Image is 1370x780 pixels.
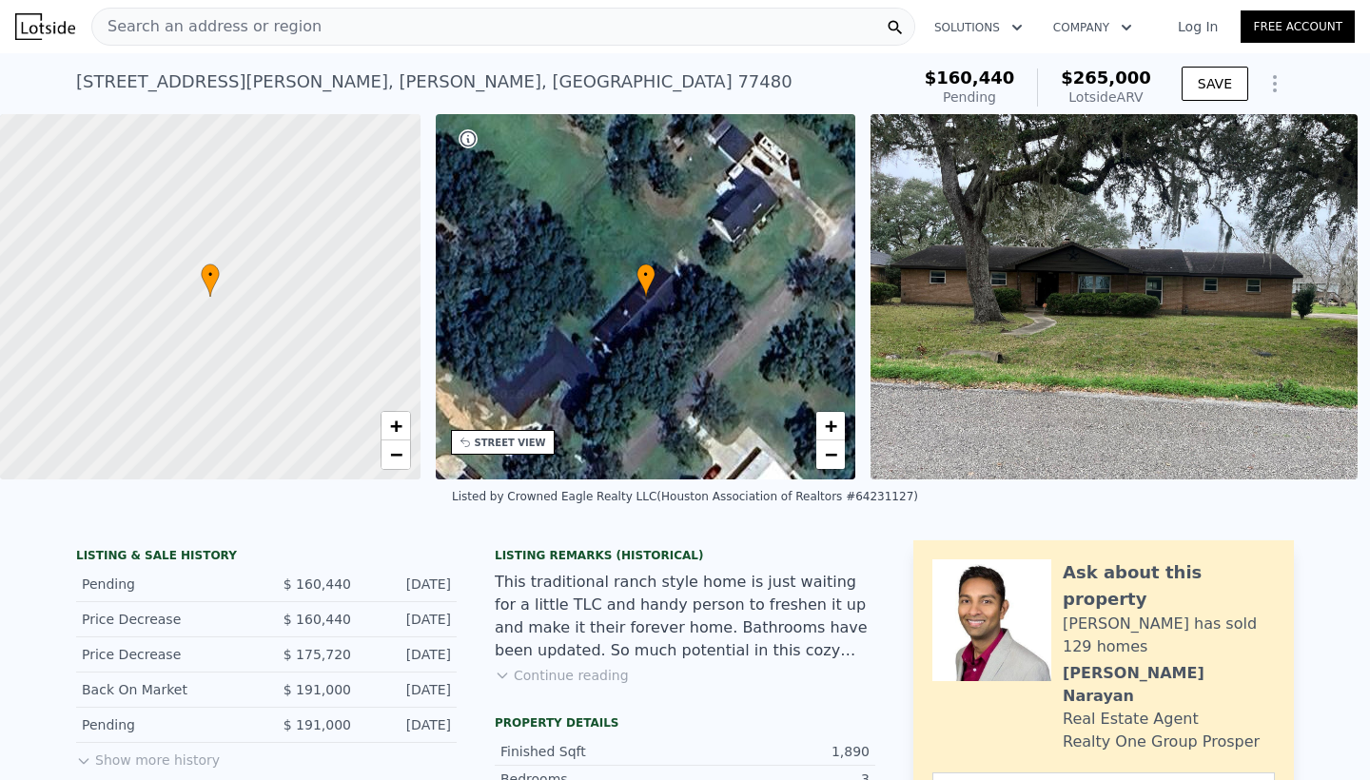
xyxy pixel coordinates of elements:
div: Ask about this property [1063,559,1275,613]
span: + [825,414,837,438]
div: Listing Remarks (Historical) [495,548,875,563]
img: Lotside [15,13,75,40]
span: $ 160,440 [284,612,351,627]
span: • [636,266,656,283]
span: $ 191,000 [284,682,351,697]
div: [DATE] [366,645,451,664]
div: Price Decrease [82,645,251,664]
div: LISTING & SALE HISTORY [76,548,457,567]
div: Property details [495,715,875,731]
div: Price Decrease [82,610,251,629]
button: Show Options [1256,65,1294,103]
div: 1,890 [685,742,870,761]
span: $ 191,000 [284,717,351,732]
span: + [389,414,401,438]
div: [DATE] [366,715,451,734]
div: Listed by Crowned Eagle Realty LLC (Houston Association of Realtors #64231127) [452,490,918,503]
div: [PERSON_NAME] Narayan [1063,662,1275,708]
div: [DATE] [366,575,451,594]
a: Free Account [1241,10,1355,43]
button: Show more history [76,743,220,770]
a: Zoom out [382,440,410,469]
button: Continue reading [495,666,629,685]
div: Back On Market [82,680,251,699]
div: Pending [82,715,251,734]
button: Company [1038,10,1147,45]
div: [DATE] [366,610,451,629]
img: Sale: 159410048 Parcel: 111824339 [871,114,1358,479]
span: $ 160,440 [284,576,351,592]
div: Realty One Group Prosper [1063,731,1260,753]
span: $ 175,720 [284,647,351,662]
span: − [825,442,837,466]
div: Pending [925,88,1015,107]
a: Zoom out [816,440,845,469]
div: • [201,263,220,297]
div: STREET VIEW [475,436,546,450]
span: $265,000 [1061,68,1151,88]
a: Log In [1155,17,1241,36]
button: Solutions [919,10,1038,45]
span: − [389,442,401,466]
div: [DATE] [366,680,451,699]
a: Zoom in [816,412,845,440]
div: Finished Sqft [500,742,685,761]
span: • [201,266,220,283]
div: [PERSON_NAME] has sold 129 homes [1063,613,1275,658]
a: Zoom in [382,412,410,440]
div: Pending [82,575,251,594]
div: • [636,263,656,297]
div: Lotside ARV [1061,88,1151,107]
span: $160,440 [925,68,1015,88]
div: This traditional ranch style home is just waiting for a little TLC and handy person to freshen it... [495,571,875,662]
div: [STREET_ADDRESS][PERSON_NAME] , [PERSON_NAME] , [GEOGRAPHIC_DATA] 77480 [76,68,793,95]
div: Real Estate Agent [1063,708,1199,731]
span: Search an address or region [92,15,322,38]
button: SAVE [1182,67,1248,101]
